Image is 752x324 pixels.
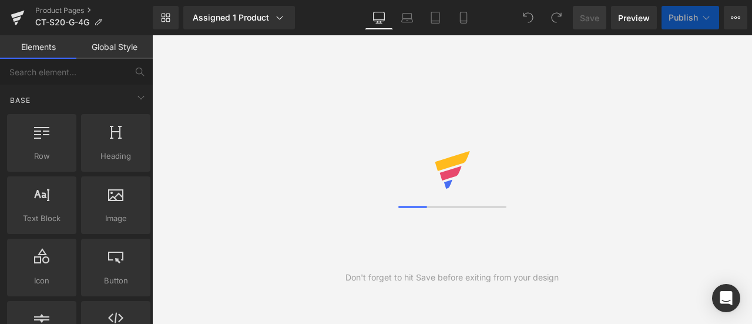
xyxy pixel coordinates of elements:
[11,150,73,162] span: Row
[35,6,153,15] a: Product Pages
[545,6,568,29] button: Redo
[85,150,147,162] span: Heading
[153,6,179,29] a: New Library
[712,284,740,312] div: Open Intercom Messenger
[516,6,540,29] button: Undo
[345,271,559,284] div: Don't forget to hit Save before exiting from your design
[85,275,147,287] span: Button
[76,35,153,59] a: Global Style
[421,6,449,29] a: Tablet
[393,6,421,29] a: Laptop
[618,12,650,24] span: Preview
[724,6,747,29] button: More
[669,13,698,22] span: Publish
[11,212,73,225] span: Text Block
[662,6,719,29] button: Publish
[580,12,599,24] span: Save
[611,6,657,29] a: Preview
[85,212,147,225] span: Image
[449,6,478,29] a: Mobile
[11,275,73,287] span: Icon
[365,6,393,29] a: Desktop
[35,18,89,27] span: CT-S20-G-4G
[9,95,32,106] span: Base
[193,12,286,24] div: Assigned 1 Product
